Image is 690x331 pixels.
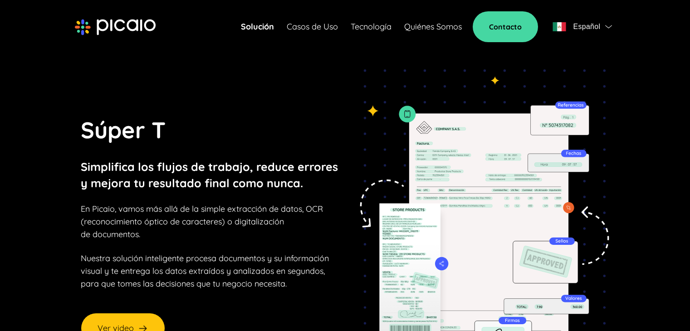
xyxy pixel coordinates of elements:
span: Súper T [81,116,166,144]
img: picaio-logo [75,19,156,35]
img: flag [605,25,612,29]
a: Tecnología [351,20,391,33]
p: Simplifica los flujos de trabajo, reduce errores y mejora tu resultado final como nunca. [81,159,338,191]
span: En Picaio, vamos más allá de la simple extracción de datos, OCR (reconocimiento óptico de caracte... [81,204,323,239]
img: flag [553,22,566,31]
a: Casos de Uso [287,20,338,33]
button: flagEspañolflag [549,18,615,36]
span: Español [573,20,600,33]
a: Quiénes Somos [404,20,462,33]
a: Contacto [473,11,538,42]
p: Nuestra solución inteligente procesa documentos y su información visual y te entrega los datos ex... [81,252,329,290]
a: Solución [241,20,274,33]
